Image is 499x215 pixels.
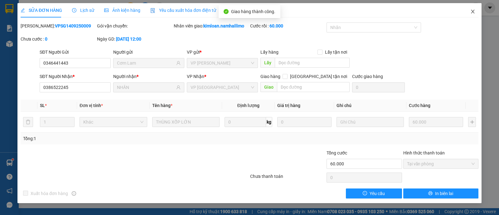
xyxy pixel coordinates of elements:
b: kimloan.namhailimo [203,23,244,28]
li: Nam Hải Limousine [3,3,90,27]
div: Người nhận [113,73,184,80]
div: Chưa cước : [21,36,96,42]
span: SỬA ĐƠN HÀNG [21,8,62,13]
input: 0 [409,117,463,127]
div: Chưa thanh toán [249,173,326,184]
input: Ghi Chú [337,117,404,127]
span: VP Phạm Ngũ Lão [191,58,254,68]
span: Tổng cước [327,150,347,155]
span: exclamation-circle [363,191,367,196]
span: Giá trị hàng [277,103,300,108]
span: Giao hàng [260,74,280,79]
span: Tên hàng [152,103,172,108]
span: close [470,9,475,14]
span: SL [40,103,45,108]
button: printerIn biên lai [403,188,478,198]
div: SĐT Người Nhận [40,73,111,80]
div: [PERSON_NAME]: [21,22,96,29]
div: SĐT Người Gửi [40,49,111,56]
span: Xuất hóa đơn hàng [28,190,70,197]
label: Cước giao hàng [352,74,383,79]
span: environment [3,42,7,46]
label: Hình thức thanh toán [403,150,445,155]
b: [DATE] 12:00 [116,37,141,42]
input: Dọc đường [275,58,350,68]
span: Lấy tận nơi [322,49,350,56]
span: VP chợ Mũi Né [191,83,254,92]
span: Lấy hàng [260,50,279,55]
span: Tại văn phòng [407,159,475,169]
input: VD: Bàn, Ghế [152,117,220,127]
div: Ngày GD: [97,36,172,42]
th: Ghi chú [334,100,406,112]
span: VP Nhận [187,74,204,79]
div: Cước rồi : [250,22,325,29]
button: delete [23,117,33,127]
span: Khác [83,117,143,127]
div: Gói vận chuyển: [97,22,172,29]
span: clock-circle [72,8,76,12]
span: check-circle [224,9,229,14]
div: Nhân viên giao: [174,22,249,29]
input: Cước giao hàng [352,82,405,92]
button: exclamation-circleYêu cầu [346,188,402,198]
input: 0 [277,117,332,127]
span: Giao hàng thành công. [231,9,275,14]
span: kg [266,117,272,127]
button: plus [468,117,476,127]
input: Tên người nhận [117,84,175,91]
div: Người gửi [113,49,184,56]
span: printer [428,191,433,196]
img: logo.jpg [3,3,25,25]
span: Ảnh kiện hàng [104,8,140,13]
span: Đơn vị tính [80,103,103,108]
b: 0 [45,37,47,42]
img: icon [150,8,155,13]
div: VP gửi [187,49,258,56]
b: VPSG1409250009 [55,23,91,28]
button: Close [464,3,482,21]
input: Tên người gửi [117,60,175,66]
li: VP VP [PERSON_NAME] Lão [43,34,83,54]
span: [GEOGRAPHIC_DATA] tận nơi [288,73,350,80]
input: Dọc đường [277,82,350,92]
span: Định lượng [237,103,259,108]
span: Yêu cầu xuất hóa đơn điện tử [150,8,216,13]
span: Cước hàng [409,103,430,108]
b: 60.000 [269,23,283,28]
span: Yêu cầu [370,190,385,197]
span: picture [104,8,109,12]
span: info-circle [72,191,76,196]
span: user [176,85,181,90]
span: In biên lai [435,190,453,197]
span: Lịch sử [72,8,94,13]
span: edit [21,8,25,12]
span: Lấy [260,58,275,68]
li: VP VP chợ Mũi Né [3,34,43,41]
div: Tổng: 1 [23,135,193,142]
span: Giao [260,82,277,92]
span: user [176,61,181,65]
